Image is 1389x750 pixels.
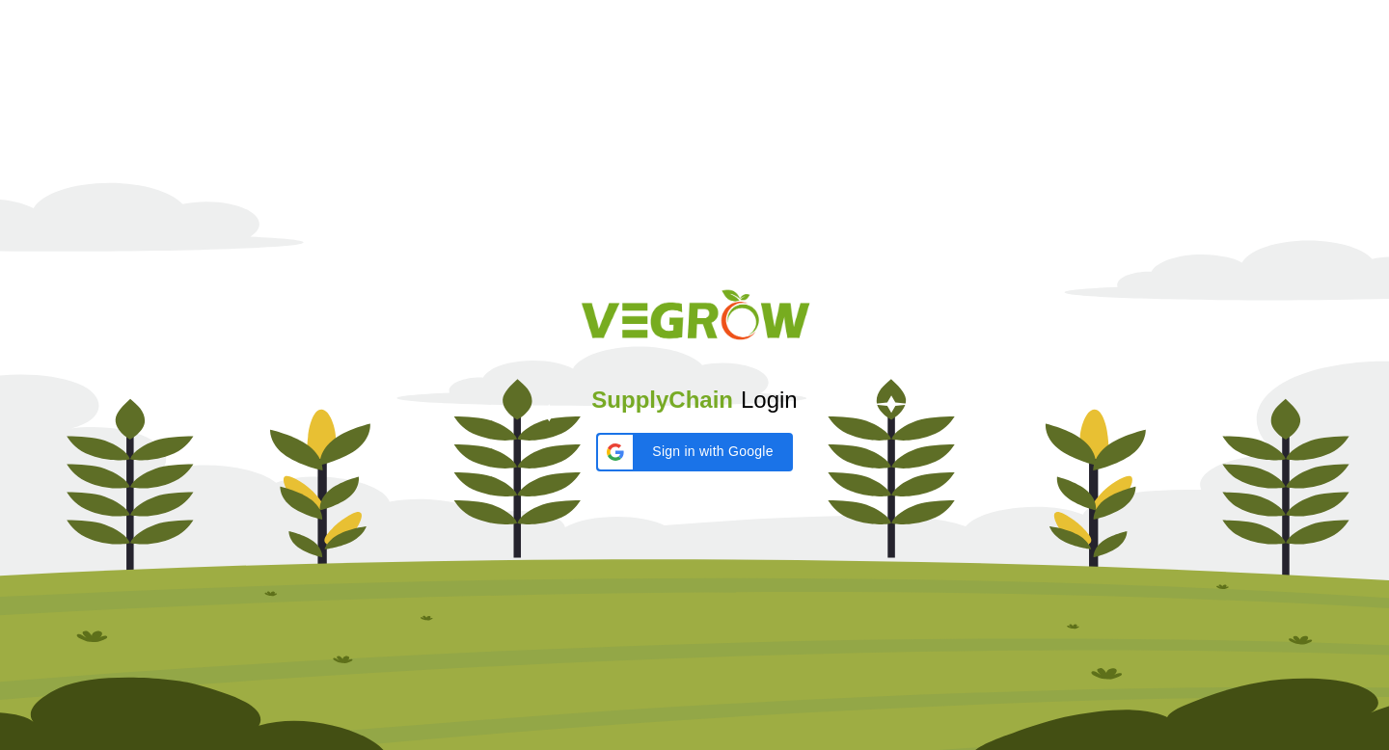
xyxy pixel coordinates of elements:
span: SupplyChain [591,387,733,413]
span: Login [741,387,798,413]
iframe: Sign in with Google Button [586,469,803,512]
div: Sign in with Google [596,433,793,471]
img: Vegrow Logo [574,279,815,359]
span: Sign in with Google [644,442,781,462]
